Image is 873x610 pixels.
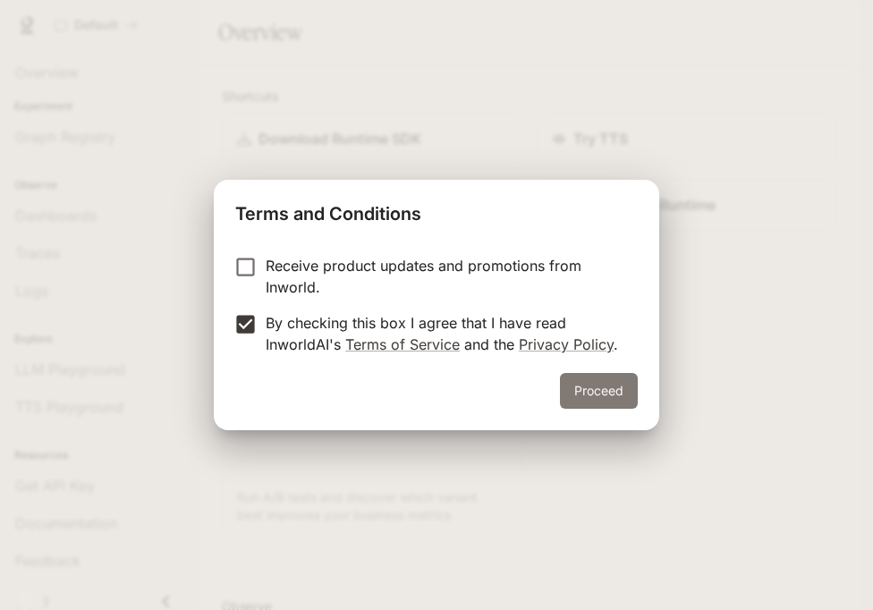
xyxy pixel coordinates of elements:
[266,255,623,298] p: Receive product updates and promotions from Inworld.
[214,180,659,241] h2: Terms and Conditions
[345,335,460,353] a: Terms of Service
[519,335,614,353] a: Privacy Policy
[560,373,638,409] button: Proceed
[266,312,623,355] p: By checking this box I agree that I have read InworldAI's and the .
